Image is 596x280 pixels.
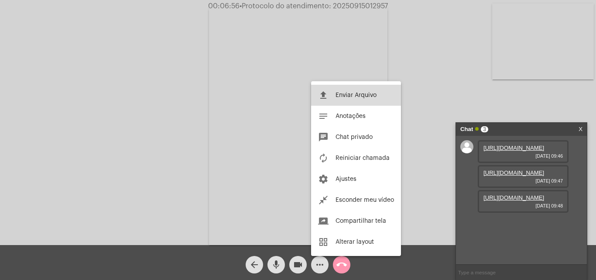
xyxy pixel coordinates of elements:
[318,216,329,226] mat-icon: screen_share
[318,195,329,205] mat-icon: close_fullscreen
[336,197,394,203] span: Esconder meu vídeo
[318,174,329,184] mat-icon: settings
[336,218,386,224] span: Compartilhar tela
[318,237,329,247] mat-icon: grid_view
[318,90,329,100] mat-icon: file_upload
[336,155,390,161] span: Reiniciar chamada
[336,176,356,182] span: Ajustes
[318,153,329,163] mat-icon: autorenew
[318,111,329,121] mat-icon: notes
[336,92,377,98] span: Enviar Arquivo
[318,132,329,142] mat-icon: chat
[336,134,373,140] span: Chat privado
[336,113,366,119] span: Anotações
[336,239,374,245] span: Alterar layout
